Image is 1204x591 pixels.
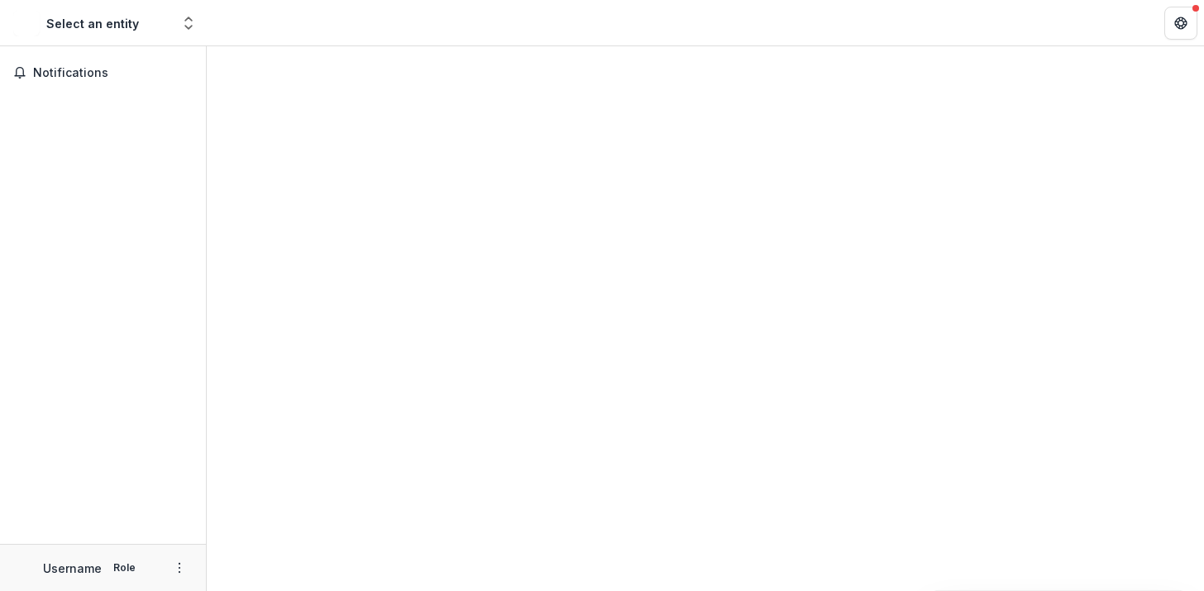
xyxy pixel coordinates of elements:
[170,558,189,578] button: More
[46,15,139,32] div: Select an entity
[33,66,193,80] span: Notifications
[1164,7,1197,40] button: Get Help
[108,560,141,575] p: Role
[7,60,199,86] button: Notifications
[177,7,200,40] button: Open entity switcher
[43,560,102,577] p: Username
